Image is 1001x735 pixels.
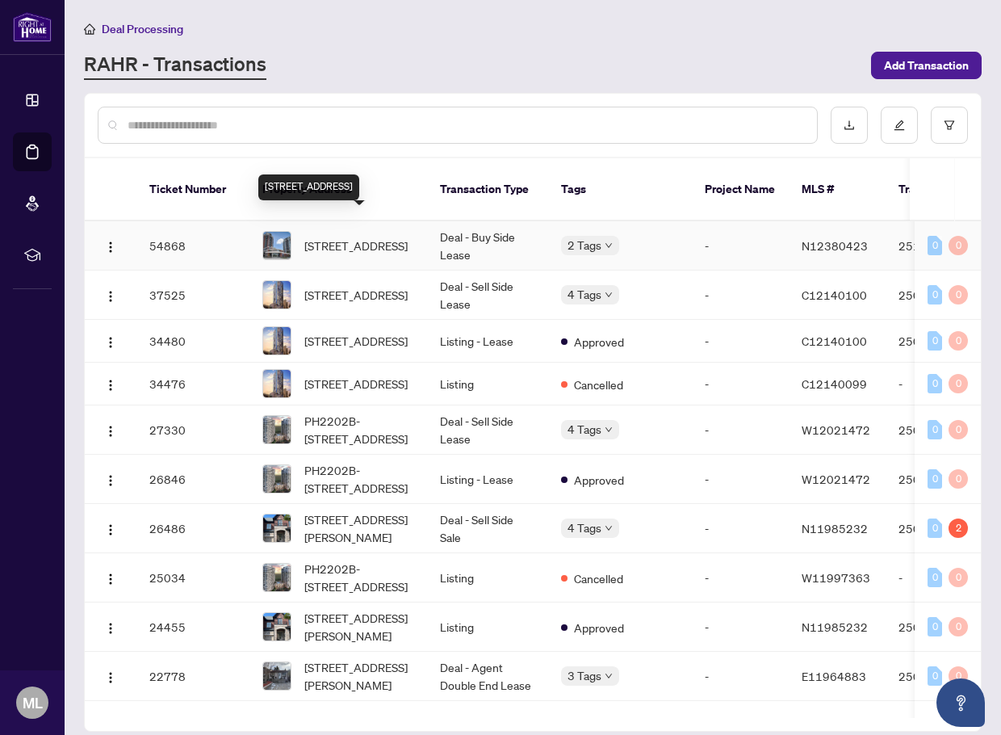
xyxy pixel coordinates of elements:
[949,568,968,587] div: 0
[605,291,613,299] span: down
[304,510,414,546] span: [STREET_ADDRESS][PERSON_NAME]
[692,363,789,405] td: -
[886,603,999,652] td: 2502466
[98,663,124,689] button: Logo
[692,158,789,221] th: Project Name
[98,328,124,354] button: Logo
[13,12,52,42] img: logo
[427,652,548,701] td: Deal - Agent Double End Lease
[886,320,999,363] td: 2506107
[98,466,124,492] button: Logo
[936,678,985,727] button: Open asap
[104,336,117,349] img: Logo
[249,158,427,221] th: Property Address
[802,619,868,634] span: N11985232
[98,282,124,308] button: Logo
[886,652,999,701] td: 2500830
[802,376,867,391] span: C12140099
[844,120,855,131] span: download
[104,523,117,536] img: Logo
[136,221,249,271] td: 54868
[304,461,414,497] span: PH2202B-[STREET_ADDRESS]
[98,515,124,541] button: Logo
[304,412,414,447] span: PH2202B-[STREET_ADDRESS]
[427,271,548,320] td: Deal - Sell Side Lease
[692,652,789,701] td: -
[884,52,969,78] span: Add Transaction
[928,666,942,686] div: 0
[427,405,548,455] td: Deal - Sell Side Lease
[427,363,548,405] td: Listing
[304,609,414,645] span: [STREET_ADDRESS][PERSON_NAME]
[136,158,249,221] th: Ticket Number
[928,568,942,587] div: 0
[802,472,870,486] span: W12021472
[136,363,249,405] td: 34476
[928,420,942,439] div: 0
[136,271,249,320] td: 37525
[98,565,124,590] button: Logo
[886,504,999,553] td: 2502466
[102,22,183,36] span: Deal Processing
[574,619,624,636] span: Approved
[802,521,868,535] span: N11985232
[692,405,789,455] td: -
[944,120,955,131] span: filter
[802,238,868,253] span: N12380423
[548,158,692,221] th: Tags
[304,332,408,350] span: [STREET_ADDRESS]
[568,420,601,439] span: 4 Tags
[928,374,942,393] div: 0
[568,666,601,685] span: 3 Tags
[886,553,999,603] td: -
[427,455,548,504] td: Listing - Lease
[427,603,548,652] td: Listing
[802,422,870,437] span: W12021472
[949,285,968,304] div: 0
[692,221,789,271] td: -
[136,652,249,701] td: 22778
[84,51,266,80] a: RAHR - Transactions
[104,290,117,303] img: Logo
[104,622,117,635] img: Logo
[886,405,999,455] td: 2502855
[928,331,942,351] div: 0
[692,553,789,603] td: -
[949,331,968,351] div: 0
[427,158,548,221] th: Transaction Type
[949,236,968,255] div: 0
[789,158,886,221] th: MLS #
[574,471,624,489] span: Approved
[692,504,789,553] td: -
[894,120,905,131] span: edit
[692,271,789,320] td: -
[104,573,117,586] img: Logo
[605,672,613,680] span: down
[136,553,249,603] td: 25034
[949,420,968,439] div: 0
[104,241,117,254] img: Logo
[263,416,291,443] img: thumbnail-img
[692,320,789,363] td: -
[263,564,291,591] img: thumbnail-img
[98,614,124,640] button: Logo
[574,376,623,393] span: Cancelled
[98,371,124,397] button: Logo
[568,285,601,304] span: 4 Tags
[304,286,408,304] span: [STREET_ADDRESS]
[886,271,999,320] td: 2506107
[949,374,968,393] div: 0
[427,221,548,271] td: Deal - Buy Side Lease
[263,662,291,690] img: thumbnail-img
[427,320,548,363] td: Listing - Lease
[263,514,291,542] img: thumbnail-img
[568,236,601,254] span: 2 Tags
[98,417,124,443] button: Logo
[104,474,117,487] img: Logo
[263,465,291,493] img: thumbnail-img
[928,285,942,304] div: 0
[427,504,548,553] td: Deal - Sell Side Sale
[928,617,942,636] div: 0
[263,327,291,355] img: thumbnail-img
[802,334,867,348] span: C12140100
